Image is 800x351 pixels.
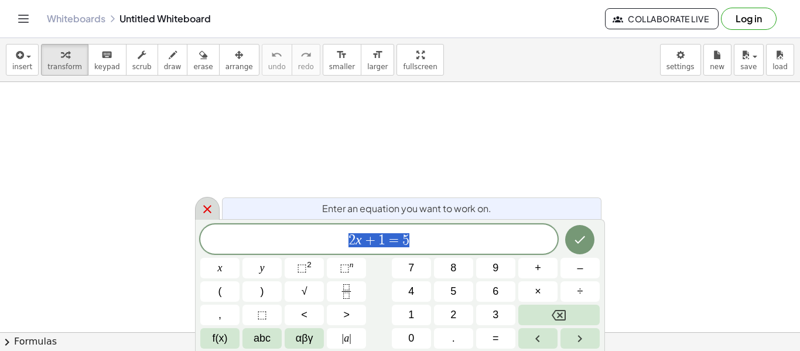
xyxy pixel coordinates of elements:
[367,63,388,71] span: larger
[322,202,491,216] span: Enter an equation you want to work on.
[349,332,351,344] span: |
[392,305,431,325] button: 1
[350,260,354,269] sup: n
[518,328,558,349] button: Left arrow
[535,284,541,299] span: ×
[47,63,82,71] span: transform
[254,330,271,346] span: abc
[285,328,324,349] button: Greek alphabet
[101,48,112,62] i: keyboard
[126,44,158,76] button: scrub
[213,330,228,346] span: f(x)
[493,284,498,299] span: 6
[450,307,456,323] span: 2
[271,48,282,62] i: undo
[385,233,402,247] span: =
[307,260,312,269] sup: 2
[402,233,409,247] span: 5
[434,281,473,302] button: 5
[362,233,379,247] span: +
[577,260,583,276] span: –
[262,44,292,76] button: undoundo
[193,63,213,71] span: erase
[285,258,324,278] button: Squared
[200,305,240,325] button: ,
[434,328,473,349] button: .
[408,284,414,299] span: 4
[47,13,105,25] a: Whiteboards
[218,260,223,276] span: x
[296,330,313,346] span: αβγ
[268,63,286,71] span: undo
[565,225,594,254] button: Done
[535,260,541,276] span: +
[408,307,414,323] span: 1
[518,305,600,325] button: Backspace
[301,307,307,323] span: <
[452,330,455,346] span: .
[218,284,222,299] span: (
[342,330,351,346] span: a
[660,44,701,76] button: settings
[327,328,366,349] button: Absolute value
[12,63,32,71] span: insert
[218,307,221,323] span: ,
[710,63,724,71] span: new
[88,44,127,76] button: keyboardkeypad
[378,233,385,247] span: 1
[493,330,499,346] span: =
[355,232,362,247] var: x
[94,63,120,71] span: keypad
[560,328,600,349] button: Right arrow
[703,44,731,76] button: new
[300,48,312,62] i: redo
[285,305,324,325] button: Less than
[372,48,383,62] i: format_size
[615,13,709,24] span: Collaborate Live
[132,63,152,71] span: scrub
[302,284,307,299] span: √
[158,44,188,76] button: draw
[392,328,431,349] button: 0
[476,305,515,325] button: 3
[396,44,443,76] button: fullscreen
[740,63,757,71] span: save
[329,63,355,71] span: smaller
[242,305,282,325] button: Placeholder
[164,63,182,71] span: draw
[242,258,282,278] button: y
[342,332,344,344] span: |
[257,307,267,323] span: ⬚
[403,63,437,71] span: fullscreen
[323,44,361,76] button: format_sizesmaller
[408,330,414,346] span: 0
[577,284,583,299] span: ÷
[327,305,366,325] button: Greater than
[734,44,764,76] button: save
[348,233,355,247] span: 2
[560,258,600,278] button: Minus
[200,328,240,349] button: Functions
[518,258,558,278] button: Plus
[340,262,350,274] span: ⬚
[187,44,219,76] button: erase
[434,258,473,278] button: 8
[476,281,515,302] button: 6
[476,258,515,278] button: 9
[560,281,600,302] button: Divide
[260,260,265,276] span: y
[721,8,777,30] button: Log in
[225,63,253,71] span: arrange
[219,44,259,76] button: arrange
[392,281,431,302] button: 4
[450,260,456,276] span: 8
[772,63,788,71] span: load
[476,328,515,349] button: Equals
[285,281,324,302] button: Square root
[336,48,347,62] i: format_size
[41,44,88,76] button: transform
[361,44,394,76] button: format_sizelarger
[200,281,240,302] button: (
[666,63,695,71] span: settings
[450,284,456,299] span: 5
